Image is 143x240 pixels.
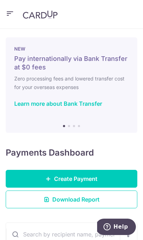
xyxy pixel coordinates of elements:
[6,170,137,188] a: Create Payment
[14,54,129,72] h5: Pay internationally via Bank Transfer at $0 fees
[14,46,129,52] p: NEW
[6,147,94,158] h4: Payments Dashboard
[23,10,58,19] img: CardUp
[14,100,102,107] a: Learn more about Bank Transfer
[54,174,97,183] span: Create Payment
[6,191,137,208] a: Download Report
[14,74,129,92] h6: Zero processing fees and lowered transfer cost for your overseas expenses
[97,219,136,236] iframe: Opens a widget where you can find more information
[52,195,100,204] span: Download Report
